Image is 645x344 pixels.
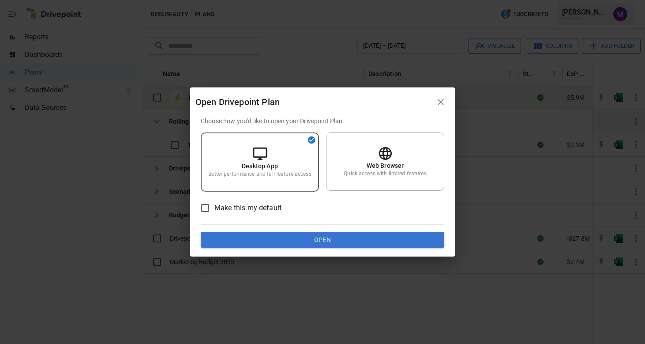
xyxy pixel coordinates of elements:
[344,170,426,178] p: Quick access with limited features
[214,203,281,213] span: Make this my default
[367,161,404,170] p: Web Browser
[195,95,432,109] div: Open Drivepoint Plan
[242,162,278,170] p: Desktop App
[201,232,444,248] button: Open
[201,117,444,125] p: Choose how you'd like to open your Drivepoint Plan
[208,170,311,178] p: Better performance and full feature access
